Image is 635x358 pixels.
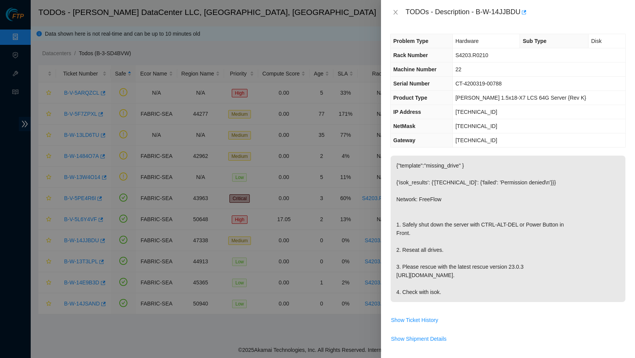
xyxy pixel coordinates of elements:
span: Disk [591,38,602,44]
div: TODOs - Description - B-W-14JJBDU [406,6,626,18]
span: [TECHNICAL_ID] [455,137,497,143]
span: [TECHNICAL_ID] [455,123,497,129]
span: close [393,9,399,15]
span: Sub Type [523,38,546,44]
p: {"template":"missing_drive" } {'isok_results': {'[TECHNICAL_ID]': {'failed': 'Permission denied\n... [391,156,625,302]
span: Product Type [393,95,427,101]
span: Show Shipment Details [391,335,447,343]
span: S4203.R0210 [455,52,488,58]
span: NetMask [393,123,416,129]
span: IP Address [393,109,421,115]
span: Machine Number [393,66,437,72]
button: Show Ticket History [391,314,439,326]
span: [PERSON_NAME] 1.5x18-X7 LCS 64G Server {Rev K} [455,95,586,101]
span: Rack Number [393,52,428,58]
span: 22 [455,66,462,72]
button: Close [390,9,401,16]
button: Show Shipment Details [391,333,447,345]
span: Serial Number [393,80,430,87]
span: CT-4200319-00788 [455,80,502,87]
span: Gateway [393,137,416,143]
span: Show Ticket History [391,316,438,324]
span: Problem Type [393,38,429,44]
span: [TECHNICAL_ID] [455,109,497,115]
span: Hardware [455,38,479,44]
